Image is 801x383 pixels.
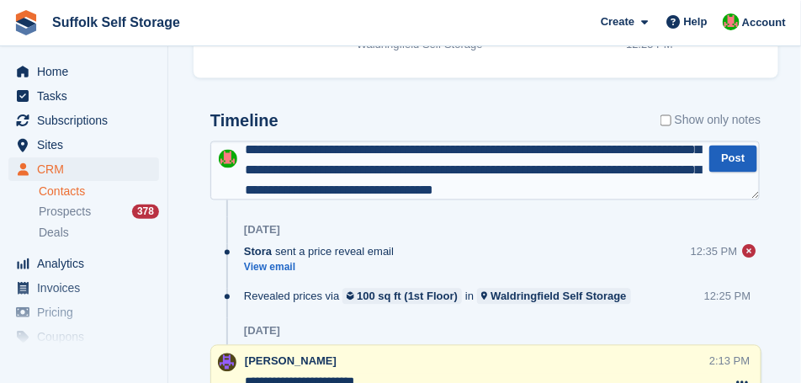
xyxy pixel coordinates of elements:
[244,325,280,338] div: [DATE]
[742,14,786,31] span: Account
[37,109,138,132] span: Subscriptions
[37,84,138,108] span: Tasks
[37,276,138,300] span: Invoices
[704,289,751,305] div: 12:25 PM
[8,133,159,157] a: menu
[477,289,631,305] a: Waldringfield Self Storage
[601,13,634,30] span: Create
[37,133,138,157] span: Sites
[684,13,708,30] span: Help
[37,60,138,83] span: Home
[244,224,280,237] div: [DATE]
[37,301,138,324] span: Pricing
[244,244,272,260] span: Stora
[39,204,91,220] span: Prospects
[39,224,159,242] a: Deals
[709,354,750,370] div: 2:13 PM
[8,252,159,275] a: menu
[37,252,138,275] span: Analytics
[39,203,159,221] a: Prospects 378
[244,244,402,260] div: sent a price reveal email
[218,354,236,372] img: Emma
[37,325,138,348] span: Coupons
[8,157,159,181] a: menu
[132,205,159,219] div: 378
[342,289,462,305] a: 100 sq ft (1st Floor)
[691,244,738,260] div: 12:35 PM
[709,146,756,173] button: Post
[45,8,187,36] a: Suffolk Self Storage
[245,355,337,368] span: [PERSON_NAME]
[37,157,138,181] span: CRM
[8,60,159,83] a: menu
[8,276,159,300] a: menu
[8,109,159,132] a: menu
[244,289,639,305] div: Revealed prices via in
[660,112,761,130] label: Show only notes
[219,150,237,168] img: David Caucutt
[357,289,458,305] div: 100 sq ft (1st Floor)
[39,184,159,199] a: Contacts
[13,10,39,35] img: stora-icon-8386f47178a22dfd0bd8f6a31ec36ba5ce8667c1dd55bd0f319d3a0aa187defe.svg
[244,261,402,275] a: View email
[8,301,159,324] a: menu
[723,13,740,30] img: David Caucutt
[210,112,278,131] h2: Timeline
[660,112,671,130] input: Show only notes
[39,225,69,241] span: Deals
[8,84,159,108] a: menu
[8,325,159,348] a: menu
[491,289,626,305] div: Waldringfield Self Storage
